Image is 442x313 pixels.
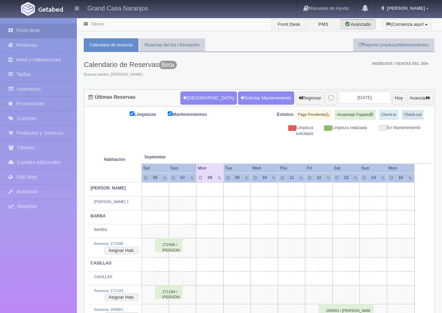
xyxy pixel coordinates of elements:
label: Limpiezas [130,110,167,118]
div: Limpieza solicitada [265,125,319,137]
label: Hospedaje Pagado [335,110,376,120]
button: Avanzar [407,91,433,105]
label: Check-in [379,110,398,120]
h3: Calendario de Reservas [84,61,177,68]
img: Getabed [38,7,63,12]
span: September [144,154,194,160]
span: Beta [159,61,177,69]
div: Limpieza realizada [318,125,372,131]
strong: Habitación [104,157,125,162]
div: CASILLAS [90,274,139,280]
button: ¡Comienza aquí! [383,19,431,30]
div: [PERSON_NAME] 1 [90,199,139,205]
div: 15 [397,175,405,181]
span: [PERSON_NAME] [385,6,425,11]
th: Sat [142,164,169,173]
div: 13 [342,175,350,181]
a: Reserva: 272496 [94,241,123,246]
b: [PERSON_NAME] [90,186,126,191]
a: Calendario de reservas [84,38,138,52]
a: Reporte Limpiezas/Mantenimientos [353,38,434,52]
div: 272496 / [PERSON_NAME] [155,238,182,252]
th: Wed [251,164,278,173]
div: 07 [179,175,187,181]
div: 08 [206,175,214,181]
th: Thu [278,164,305,173]
th: Sat [333,164,360,173]
div: 12 [315,175,323,181]
a: Reservas del día / Recepción [139,38,205,52]
th: Tue [224,164,251,173]
h4: Grand Casa Naranjos [87,3,148,12]
a: Solicitar Mantenimiento [238,91,294,105]
label: Avanzado [341,19,376,30]
label: Mantenimientos [168,110,217,118]
div: 06 [151,175,159,181]
span: Ingresos / Ventas del día [372,61,429,66]
button: Asignar Hab. [104,293,138,301]
button: [GEOGRAPHIC_DATA] [180,91,237,105]
a: Tablero [90,22,104,27]
a: Reserva: 269801 [94,307,123,312]
a: Reserva: 271184 [94,289,123,293]
th: Mon [387,164,414,173]
b: CASILLAS [90,261,111,266]
h4: Últimas Reservas [88,95,136,100]
th: Fri [305,164,333,173]
img: Getabed [21,2,35,16]
label: Check-out [402,110,423,120]
div: BARBA [90,227,139,233]
input: Limpiezas [130,111,134,116]
input: Mantenimientos [168,111,172,116]
label: Pago Pendiente [296,110,331,120]
div: 11 [288,175,296,181]
label: PMS [306,19,341,30]
div: 10 [261,175,269,181]
th: Sun [169,164,196,173]
label: Estatus: [277,111,295,118]
label: Front Desk [271,19,306,30]
th: Mon [196,164,224,173]
b: BARBA [90,214,106,218]
div: 14 [369,175,377,181]
th: Sun [360,164,387,173]
div: 09 [233,175,241,181]
button: Asignar Hab. [104,247,138,254]
div: 271184 / [PERSON_NAME] [155,285,182,299]
button: Hoy [392,91,406,105]
div: En Mantenimiento [372,125,426,131]
button: Regresar [296,91,324,105]
span: Buenas tardes, [PERSON_NAME]. [84,72,177,77]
